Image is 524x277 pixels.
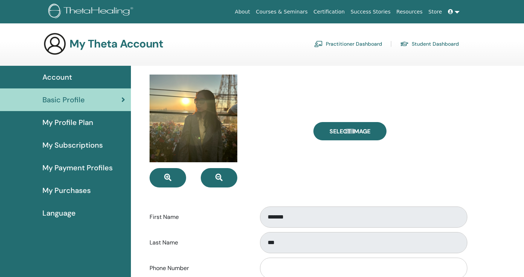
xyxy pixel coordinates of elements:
img: logo.png [48,4,136,20]
a: About [232,5,253,19]
img: chalkboard-teacher.svg [314,41,323,47]
a: Courses & Seminars [253,5,311,19]
a: Success Stories [348,5,393,19]
label: Last Name [144,236,253,250]
span: Language [42,208,76,219]
a: Practitioner Dashboard [314,38,382,50]
span: My Purchases [42,185,91,196]
input: Select Image [345,129,355,134]
a: Certification [310,5,347,19]
h3: My Theta Account [69,37,163,50]
img: graduation-cap.svg [400,41,409,47]
a: Resources [393,5,426,19]
span: Select Image [329,128,370,135]
label: Phone Number [144,261,253,275]
span: My Subscriptions [42,140,103,151]
span: My Payment Profiles [42,162,113,173]
span: My Profile Plan [42,117,93,128]
label: First Name [144,210,253,224]
span: Basic Profile [42,94,85,105]
img: default.jpg [150,75,237,162]
img: generic-user-icon.jpg [43,32,67,56]
a: Store [426,5,445,19]
a: Student Dashboard [400,38,459,50]
span: Account [42,72,72,83]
